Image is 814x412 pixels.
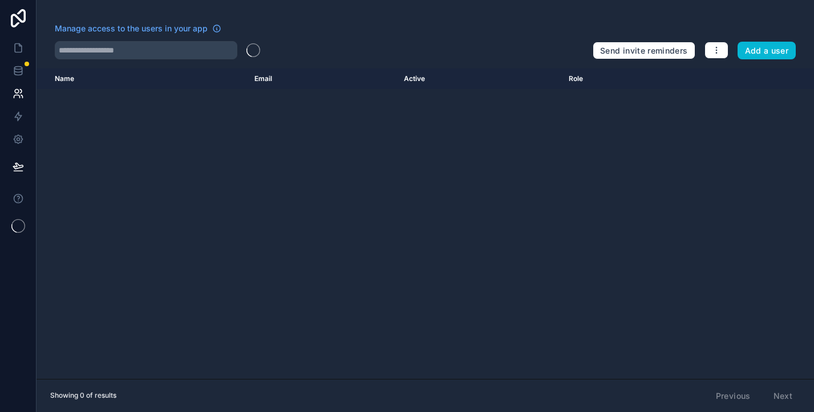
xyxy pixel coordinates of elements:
[738,42,796,60] button: Add a user
[397,68,562,89] th: Active
[37,68,814,379] div: scrollable content
[562,68,695,89] th: Role
[50,391,116,400] span: Showing 0 of results
[37,68,248,89] th: Name
[55,23,208,34] span: Manage access to the users in your app
[593,42,695,60] button: Send invite reminders
[55,23,221,34] a: Manage access to the users in your app
[248,68,396,89] th: Email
